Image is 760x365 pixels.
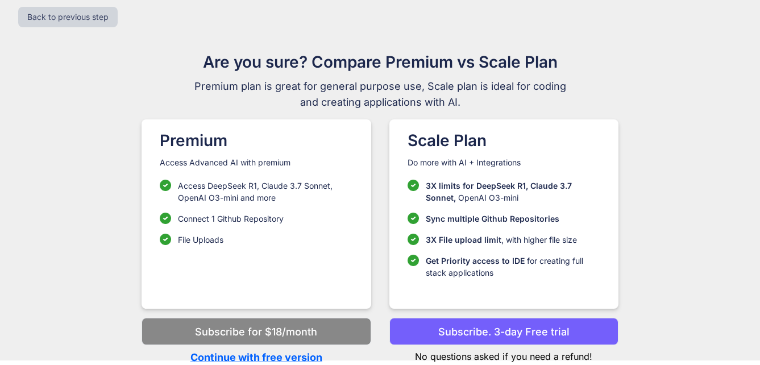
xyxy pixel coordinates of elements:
[178,213,284,225] p: Connect 1 Github Repository
[426,235,501,244] span: 3X File upload limit
[389,345,618,363] p: No questions asked if you need a refund!
[142,318,371,345] button: Subscribe for $18/month
[426,213,559,225] p: Sync multiple Github Repositories
[426,256,525,266] span: Get Priority access to IDE
[426,255,600,279] p: for creating full stack applications
[189,50,571,74] h1: Are you sure? Compare Premium vs Scale Plan
[408,180,419,191] img: checklist
[426,180,600,204] p: OpenAI O3-mini
[160,180,171,191] img: checklist
[408,128,600,152] h1: Scale Plan
[178,180,352,204] p: Access DeepSeek R1, Claude 3.7 Sonnet, OpenAI O3-mini and more
[426,181,572,202] span: 3X limits for DeepSeek R1, Claude 3.7 Sonnet,
[189,78,571,110] span: Premium plan is great for general purpose use, Scale plan is ideal for coding and creating applic...
[160,157,352,168] p: Access Advanced AI with premium
[438,324,570,339] p: Subscribe. 3-day Free trial
[426,234,577,246] p: , with higher file size
[195,324,317,339] p: Subscribe for $18/month
[408,255,419,266] img: checklist
[18,7,118,27] button: Back to previous step
[160,128,352,152] h1: Premium
[408,157,600,168] p: Do more with AI + Integrations
[389,318,618,345] button: Subscribe. 3-day Free trial
[160,234,171,245] img: checklist
[142,350,371,365] p: Continue with free version
[160,213,171,224] img: checklist
[178,234,223,246] p: File Uploads
[408,213,419,224] img: checklist
[408,234,419,245] img: checklist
